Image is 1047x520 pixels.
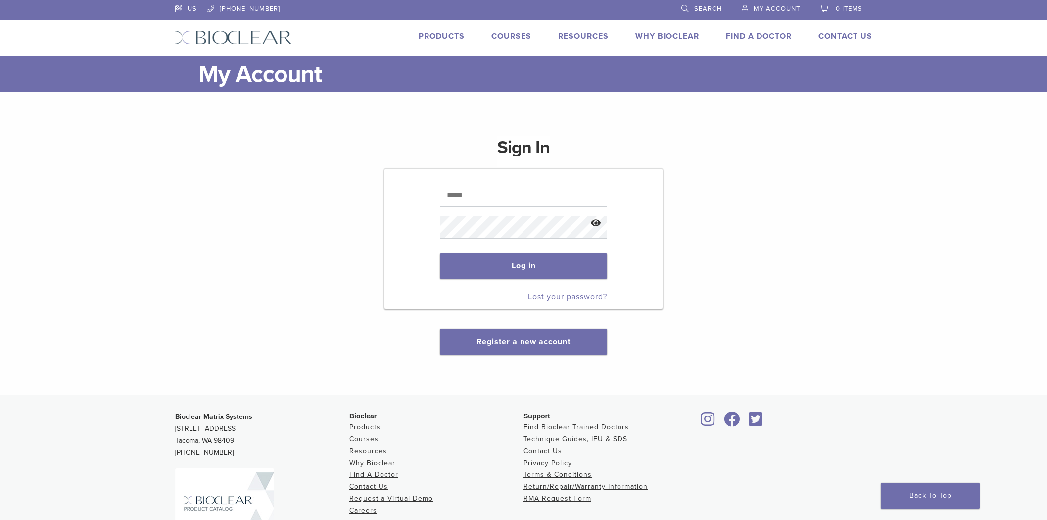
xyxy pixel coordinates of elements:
button: Register a new account [440,329,607,355]
span: 0 items [836,5,862,13]
a: Return/Repair/Warranty Information [523,482,648,491]
a: Bioclear [698,417,718,427]
strong: Bioclear Matrix Systems [175,413,252,421]
a: Bioclear [745,417,766,427]
a: Request a Virtual Demo [349,494,433,503]
a: Products [349,423,381,431]
button: Log in [440,253,607,279]
a: Find A Doctor [726,31,792,41]
a: Find A Doctor [349,470,398,479]
a: Terms & Conditions [523,470,592,479]
a: Technique Guides, IFU & SDS [523,435,627,443]
a: Why Bioclear [349,459,395,467]
a: Lost your password? [528,292,607,302]
span: Support [523,412,550,420]
img: Bioclear [175,30,292,45]
span: Search [694,5,722,13]
a: Careers [349,506,377,515]
a: Find Bioclear Trained Doctors [523,423,629,431]
a: Courses [349,435,379,443]
a: Products [419,31,465,41]
a: Contact Us [349,482,388,491]
a: Privacy Policy [523,459,572,467]
a: Resources [558,31,609,41]
button: Show password [585,211,607,236]
a: Resources [349,447,387,455]
p: [STREET_ADDRESS] Tacoma, WA 98409 [PHONE_NUMBER] [175,411,349,459]
a: Contact Us [523,447,562,455]
a: Back To Top [881,483,980,509]
h1: Sign In [497,136,550,167]
a: Register a new account [476,337,571,347]
span: My Account [754,5,800,13]
span: Bioclear [349,412,377,420]
a: Bioclear [720,417,743,427]
a: Why Bioclear [635,31,699,41]
a: Contact Us [818,31,872,41]
a: RMA Request Form [523,494,591,503]
h1: My Account [198,56,872,92]
a: Courses [491,31,531,41]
